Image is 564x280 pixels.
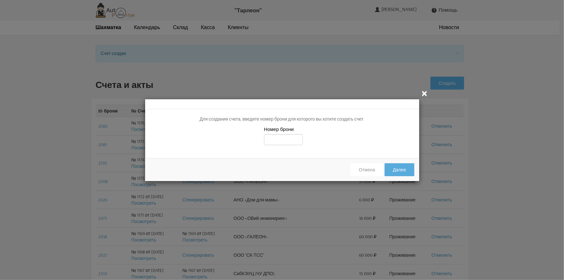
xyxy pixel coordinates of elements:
[421,89,429,97] button: Закрыть
[264,126,294,133] label: Номер брони
[385,163,414,176] button: Далее
[150,116,414,123] p: Для создания счета, введите номер брони для которого вы хотите создать счет.
[351,163,383,176] button: Отмена
[421,89,429,97] i: 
